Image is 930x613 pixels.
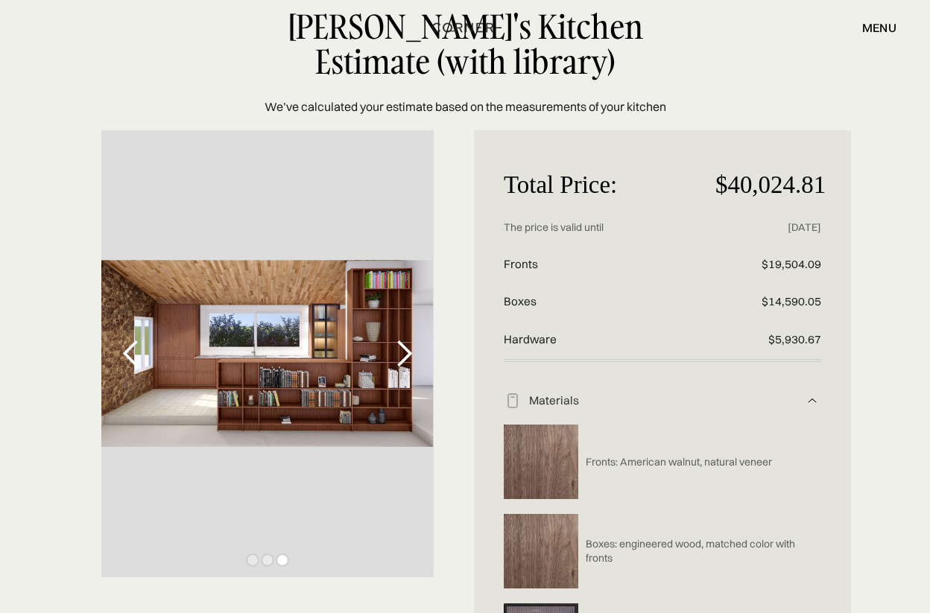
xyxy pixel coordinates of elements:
a: Fronts: American walnut, natural veneer [578,455,772,469]
div: Show slide 3 of 3 [277,555,288,565]
p: Fronts [504,246,715,284]
p: Total Price: [504,160,715,209]
div: Materials [522,393,803,409]
p: We’ve calculated your estimate based on the measurements of your kitchen [265,98,666,115]
p: $19,504.09 [715,246,821,284]
div: carousel [101,130,434,577]
a: home [419,18,510,37]
p: Boxes: engineered wood, matched color with fronts [586,537,817,565]
p: Boxes [504,283,715,321]
p: Hardware [504,321,715,359]
div: next slide [374,130,434,577]
p: [DATE] [715,209,821,246]
div: previous slide [101,130,161,577]
p: $14,590.05 [715,283,821,321]
div: Show slide 1 of 3 [247,555,258,565]
div: [PERSON_NAME]'s Kitchen Estimate (with library) [237,9,693,80]
p: The price is valid until [504,209,715,246]
a: Boxes: engineered wood, matched color with fronts [578,537,817,565]
p: Fronts: American walnut, natural veneer [586,455,772,469]
div: menu [847,15,896,40]
div: menu [862,22,896,34]
div: Show slide 2 of 3 [262,555,273,565]
p: $5,930.67 [715,321,821,359]
p: $40,024.81 [715,160,821,209]
div: 3 of 3 [101,130,434,577]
